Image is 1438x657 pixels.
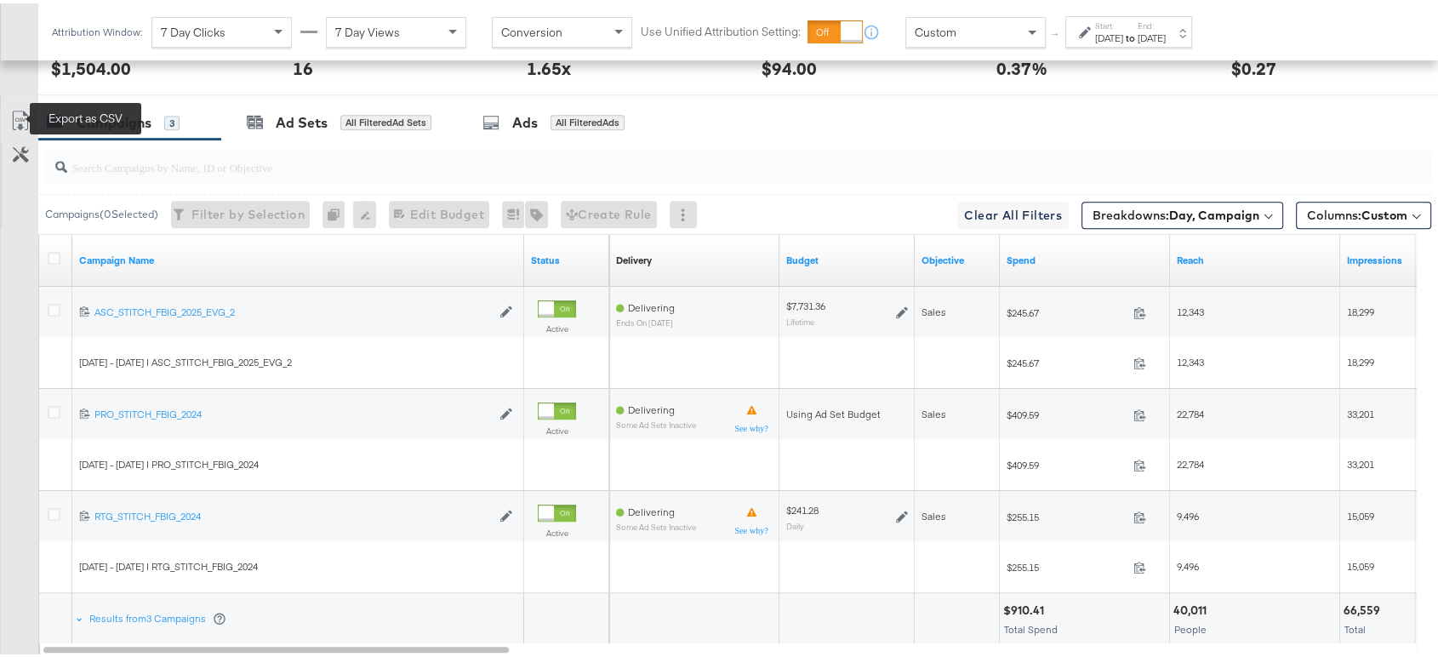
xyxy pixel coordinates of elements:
div: All Filtered Ads [551,111,625,127]
sub: Daily [786,517,804,528]
div: Results from3 Campaigns [76,590,230,641]
div: 66,559 [1344,599,1385,615]
span: 12,343 [1177,302,1204,315]
span: 15,059 [1347,557,1374,569]
div: 0.37% [996,53,1047,77]
span: ↑ [1047,29,1064,35]
div: Using Ad Set Budget [786,404,908,418]
sub: Some Ad Sets Inactive [616,417,696,426]
span: Total [1344,620,1366,632]
div: $7,731.36 [786,296,825,310]
span: $255.15 [1007,557,1127,570]
span: Breakdowns: [1093,203,1259,220]
a: The maximum amount you're willing to spend on your ads, on average each day or over the lifetime ... [786,250,908,264]
a: ASC_STITCH_FBIG_2025_EVG_2 [94,302,491,317]
div: Results from 3 Campaigns [89,608,226,622]
div: Ads [512,110,538,129]
span: 33,201 [1347,454,1374,467]
label: Active [538,320,576,331]
span: Conversion [501,21,562,37]
a: RTG_STITCH_FBIG_2024 [94,506,491,521]
span: 22,784 [1177,404,1204,417]
span: Columns: [1307,203,1407,220]
div: $910.41 [1003,599,1049,615]
sub: Lifetime [786,313,814,323]
span: 9,496 [1177,506,1199,519]
div: $1,504.00 [51,53,131,77]
span: 7 Day Clicks [161,21,225,37]
button: Clear All Filters [957,198,1069,226]
span: 15,059 [1347,506,1374,519]
div: Campaigns ( 0 Selected) [45,203,158,219]
sub: Some Ad Sets Inactive [616,519,696,528]
span: Clear All Filters [964,202,1062,223]
input: Search Campaigns by Name, ID or Objective [67,140,1305,174]
label: Start: [1095,17,1123,28]
span: Sales [922,404,946,417]
sub: ends on [DATE] [616,315,675,324]
div: Ad Sets [276,110,328,129]
a: The number of people your ad was served to. [1177,250,1333,264]
span: $409.59 [1007,405,1127,418]
a: The total amount spent to date. [1007,250,1163,264]
div: 40,011 [1173,599,1212,615]
label: Active [538,524,576,535]
label: Use Unified Attribution Setting: [641,20,801,37]
a: Your campaign name. [79,250,517,264]
a: Reflects the ability of your Ad Campaign to achieve delivery based on ad states, schedule and bud... [616,250,652,264]
span: [DATE] - [DATE] | RTG_STITCH_FBIG_2024 [79,557,258,569]
span: Delivering [628,400,675,413]
div: 3 [164,112,180,128]
div: $241.28 [786,500,819,514]
label: Active [538,422,576,433]
span: [DATE] - [DATE] | ASC_STITCH_FBIG_2025_EVG_2 [79,352,292,365]
span: $245.67 [1007,303,1127,316]
div: 0 [322,197,353,225]
span: Delivering [628,298,675,311]
div: [DATE] [1095,28,1123,42]
span: People [1174,620,1207,632]
span: 18,299 [1347,352,1374,365]
span: $245.67 [1007,353,1127,366]
div: Delivery [616,250,652,264]
div: All Filtered Ad Sets [340,111,431,127]
b: Day, Campaign [1169,204,1259,220]
a: Shows the current state of your Ad Campaign. [531,250,602,264]
span: Custom [915,21,956,37]
div: Campaigns [77,110,151,129]
span: Custom [1361,204,1407,220]
div: $94.00 [762,53,817,77]
span: 33,201 [1347,404,1374,417]
div: 1.65x [527,53,571,77]
span: Total Spend [1004,620,1058,632]
button: Breakdowns:Day, Campaign [1081,198,1283,226]
span: $409.59 [1007,455,1127,468]
div: Attribution Window: [51,23,143,35]
button: Columns:Custom [1296,198,1431,226]
span: 22,784 [1177,454,1204,467]
div: [DATE] [1138,28,1166,42]
span: Sales [922,302,946,315]
span: 7 Day Views [335,21,400,37]
span: 12,343 [1177,352,1204,365]
span: Sales [922,506,946,519]
div: $0.27 [1230,53,1275,77]
a: PRO_STITCH_FBIG_2024 [94,404,491,419]
strong: to [1123,28,1138,41]
a: Your campaign's objective. [922,250,993,264]
div: 16 [293,53,313,77]
span: 18,299 [1347,302,1374,315]
label: End: [1138,17,1166,28]
span: [DATE] - [DATE] | PRO_STITCH_FBIG_2024 [79,454,259,467]
span: 9,496 [1177,557,1199,569]
div: RTG_STITCH_FBIG_2024 [94,506,491,520]
span: $255.15 [1007,507,1127,520]
span: Delivering [628,502,675,515]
